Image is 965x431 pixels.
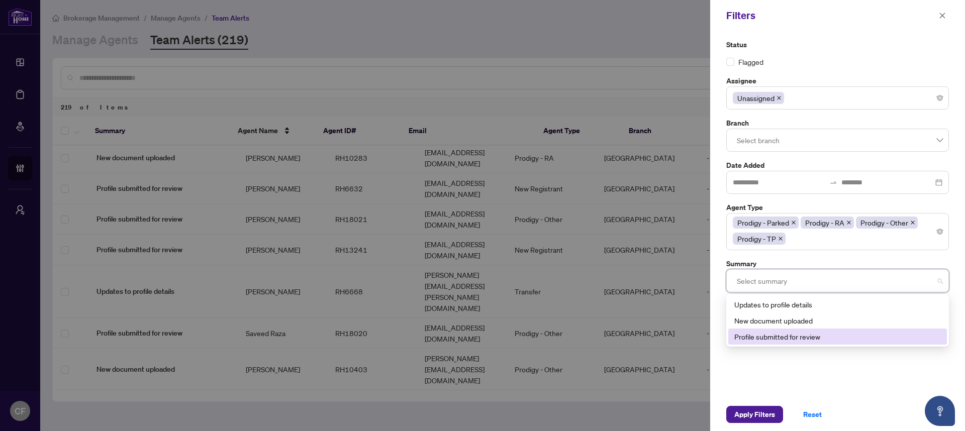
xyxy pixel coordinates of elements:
span: Prodigy - TP [733,233,786,245]
span: Apply Filters [734,406,775,422]
label: Branch [726,118,949,129]
div: Filters [726,8,936,23]
span: Prodigy - Other [860,217,908,228]
span: close [939,12,946,19]
div: New document uploaded [728,312,947,329]
label: Date Added [726,160,949,171]
span: close [846,220,851,225]
span: close [778,236,783,241]
span: Prodigy - Parked [733,217,799,229]
span: Prodigy - Other [856,217,918,229]
span: close-circle [937,95,943,101]
span: Prodigy - Parked [737,217,789,228]
span: swap-right [829,178,837,186]
span: Prodigy - RA [801,217,854,229]
div: Updates to profile details [728,296,947,312]
label: Assignee [726,75,949,86]
span: Unassigned [737,92,775,103]
button: Reset [795,406,830,423]
span: Unassigned [733,92,784,104]
button: Open asap [925,396,955,426]
label: Agent Type [726,202,949,213]
span: Reset [803,406,822,422]
label: Status [726,39,949,50]
span: Prodigy - RA [805,217,844,228]
button: Apply Filters [726,406,783,423]
span: close [910,220,915,225]
span: to [829,178,837,186]
span: close [791,220,796,225]
label: Summary [726,258,949,269]
div: New document uploaded [734,315,941,326]
span: Flagged [738,56,763,67]
div: Profile submitted for review [734,331,941,342]
span: Prodigy - TP [737,233,776,244]
div: Profile submitted for review [728,329,947,345]
span: close-circle [937,229,943,235]
span: close [777,95,782,100]
div: Updates to profile details [734,299,941,310]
